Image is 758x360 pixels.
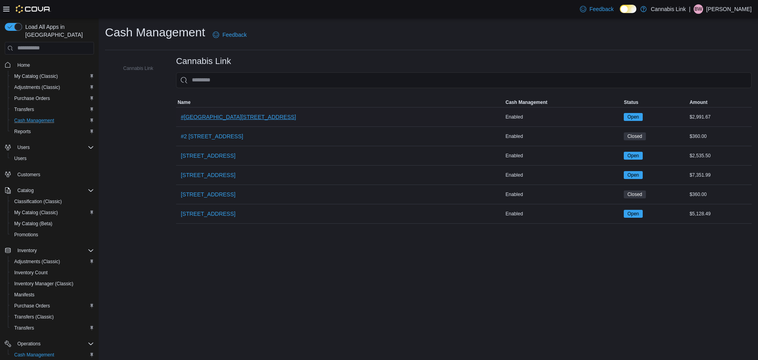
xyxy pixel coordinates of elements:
[8,289,97,300] button: Manifests
[11,350,57,360] a: Cash Management
[14,339,94,349] span: Operations
[11,279,94,288] span: Inventory Manager (Classic)
[11,208,61,217] a: My Catalog (Classic)
[8,93,97,104] button: Purchase Orders
[11,219,94,228] span: My Catalog (Beta)
[14,292,34,298] span: Manifests
[14,270,48,276] span: Inventory Count
[14,170,43,179] a: Customers
[14,117,54,124] span: Cash Management
[688,170,752,180] div: $7,351.99
[11,279,77,288] a: Inventory Manager (Classic)
[181,113,296,121] span: #[GEOGRAPHIC_DATA][STREET_ADDRESS]
[2,245,97,256] button: Inventory
[504,190,623,199] div: Enabled
[11,94,94,103] span: Purchase Orders
[8,126,97,137] button: Reports
[8,218,97,229] button: My Catalog (Beta)
[624,190,645,198] span: Closed
[11,268,51,277] a: Inventory Count
[8,153,97,164] button: Users
[624,152,642,160] span: Open
[11,290,94,300] span: Manifests
[17,172,40,178] span: Customers
[14,143,94,152] span: Users
[181,210,235,218] span: [STREET_ADDRESS]
[620,5,636,13] input: Dark Mode
[11,72,94,81] span: My Catalog (Classic)
[11,105,94,114] span: Transfers
[8,207,97,218] button: My Catalog (Classic)
[651,4,686,14] p: Cannabis Link
[14,186,94,195] span: Catalog
[17,144,30,151] span: Users
[181,152,235,160] span: [STREET_ADDRESS]
[11,290,38,300] a: Manifests
[176,98,504,107] button: Name
[178,128,246,144] button: #2 [STREET_ADDRESS]
[11,312,57,322] a: Transfers (Classic)
[627,152,639,159] span: Open
[16,5,51,13] img: Cova
[14,352,54,358] span: Cash Management
[178,187,238,202] button: [STREET_ADDRESS]
[11,83,63,92] a: Adjustments (Classic)
[11,83,94,92] span: Adjustments (Classic)
[178,206,238,222] button: [STREET_ADDRESS]
[11,116,94,125] span: Cash Management
[2,142,97,153] button: Users
[14,170,94,179] span: Customers
[624,171,642,179] span: Open
[688,112,752,122] div: $2,991.67
[11,94,53,103] a: Purchase Orders
[14,60,33,70] a: Home
[8,300,97,311] button: Purchase Orders
[14,84,60,90] span: Adjustments (Classic)
[176,72,752,88] input: This is a search bar. As you type, the results lower in the page will automatically filter.
[11,197,94,206] span: Classification (Classic)
[11,323,37,333] a: Transfers
[8,115,97,126] button: Cash Management
[504,132,623,141] div: Enabled
[690,99,707,106] span: Amount
[11,301,94,311] span: Purchase Orders
[504,98,623,107] button: Cash Management
[8,256,97,267] button: Adjustments (Classic)
[627,191,642,198] span: Closed
[17,62,30,68] span: Home
[11,105,37,114] a: Transfers
[14,186,37,195] button: Catalog
[14,155,26,162] span: Users
[14,281,73,287] span: Inventory Manager (Classic)
[11,312,94,322] span: Transfers (Classic)
[14,232,38,238] span: Promotions
[624,210,642,218] span: Open
[688,209,752,219] div: $5,128.49
[627,133,642,140] span: Closed
[11,127,34,136] a: Reports
[11,208,94,217] span: My Catalog (Classic)
[14,143,33,152] button: Users
[123,65,153,72] span: Cannabis Link
[506,99,548,106] span: Cash Management
[689,4,690,14] p: |
[14,198,62,205] span: Classification (Classic)
[11,154,94,163] span: Users
[17,247,37,254] span: Inventory
[11,268,94,277] span: Inventory Count
[8,267,97,278] button: Inventory Count
[706,4,752,14] p: [PERSON_NAME]
[504,209,623,219] div: Enabled
[14,339,44,349] button: Operations
[8,311,97,322] button: Transfers (Classic)
[688,98,752,107] button: Amount
[11,350,94,360] span: Cash Management
[181,190,235,198] span: [STREET_ADDRESS]
[627,172,639,179] span: Open
[14,258,60,265] span: Adjustments (Classic)
[14,246,40,255] button: Inventory
[210,27,250,43] a: Feedback
[17,187,34,194] span: Catalog
[14,325,34,331] span: Transfers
